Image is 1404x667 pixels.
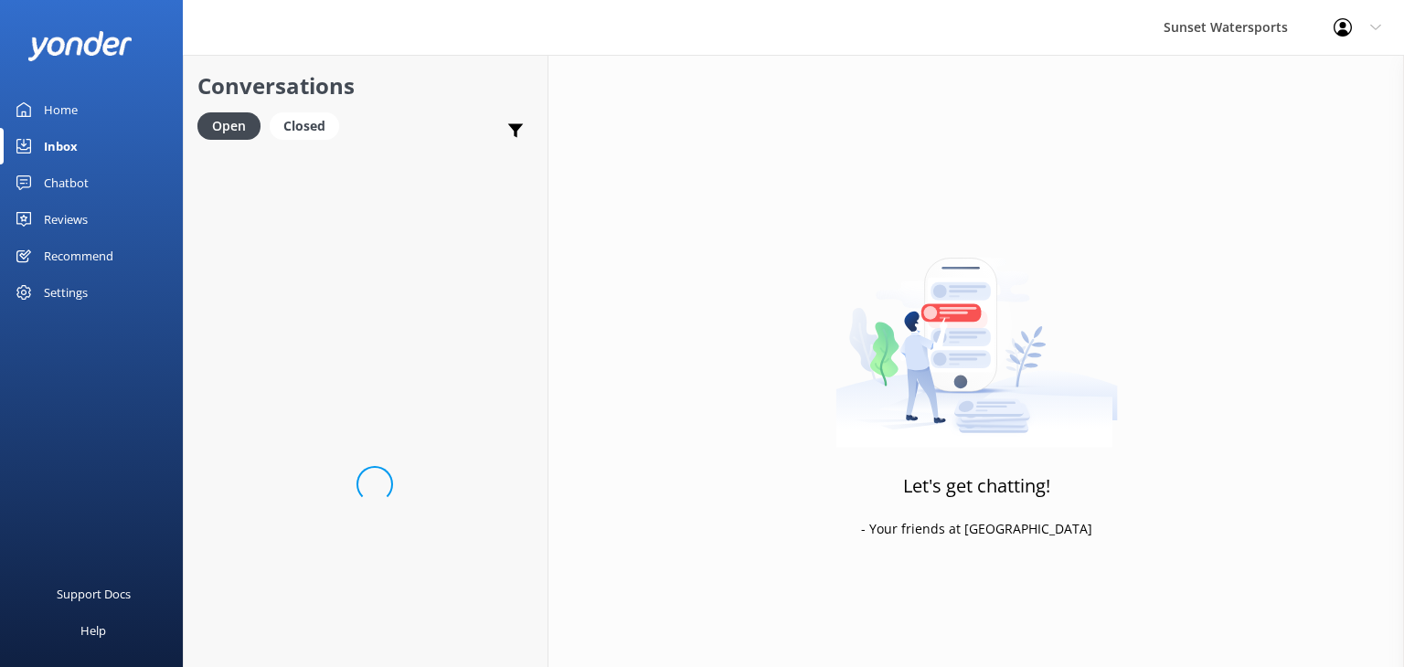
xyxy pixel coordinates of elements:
a: Open [197,115,270,135]
div: Recommend [44,238,113,274]
img: artwork of a man stealing a conversation from at giant smartphone [835,219,1118,448]
p: - Your friends at [GEOGRAPHIC_DATA] [861,519,1092,539]
div: Home [44,91,78,128]
a: Closed [270,115,348,135]
img: yonder-white-logo.png [27,31,133,61]
div: Closed [270,112,339,140]
h2: Conversations [197,69,534,103]
div: Support Docs [57,576,131,612]
h3: Let's get chatting! [903,471,1050,501]
div: Chatbot [44,164,89,201]
div: Reviews [44,201,88,238]
div: Inbox [44,128,78,164]
div: Settings [44,274,88,311]
div: Open [197,112,261,140]
div: Help [80,612,106,649]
